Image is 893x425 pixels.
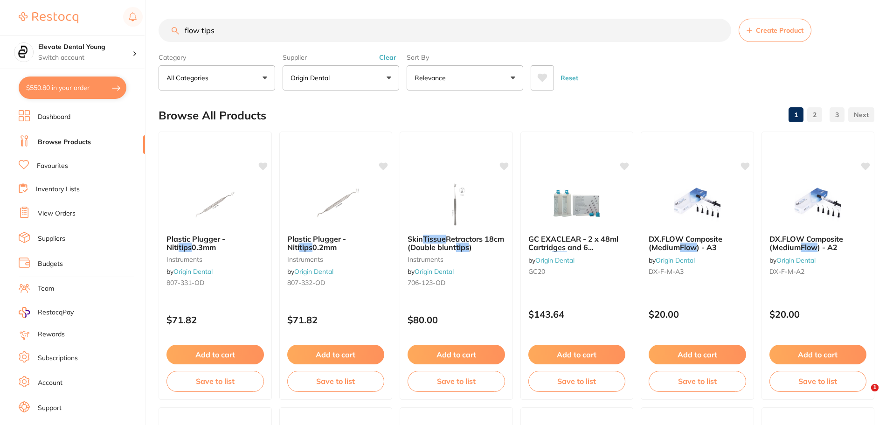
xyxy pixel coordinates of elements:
[38,354,78,363] a: Subscriptions
[680,243,697,252] em: Flow
[38,209,76,218] a: View Orders
[667,181,727,227] img: DX.FLOW Composite (Medium Flow) - A3
[697,243,717,252] span: ) - A3
[426,181,486,227] img: Skin Tissue Retractors 18cm (Double blunt tips)
[769,345,867,364] button: Add to cart
[166,345,264,364] button: Add to cart
[287,234,346,252] span: Plastic Plugger - Niti
[408,267,454,276] span: by
[38,259,63,269] a: Budgets
[159,109,266,122] h2: Browse All Products
[528,345,626,364] button: Add to cart
[408,234,504,252] span: Retractors 18cm (Double blunt
[166,234,225,252] span: Plastic Plugger - Niti
[166,371,264,391] button: Save to list
[852,384,874,406] iframe: Intercom live chat
[294,267,333,276] a: Origin Dental
[407,53,523,62] label: Sort By
[656,256,695,265] a: Origin Dental
[830,105,845,124] a: 3
[19,77,126,99] button: $550.80 in your order
[166,235,264,252] b: Plastic Plugger - Niti tips 0.3mm
[287,345,385,364] button: Add to cart
[192,243,216,252] span: 0.3mm
[528,256,575,265] span: by
[38,378,62,388] a: Account
[408,345,505,364] button: Add to cart
[159,19,731,42] input: Search Products
[38,284,54,293] a: Team
[185,181,245,227] img: Plastic Plugger - Niti tips 0.3mm
[166,256,264,263] small: instruments
[769,256,816,265] span: by
[287,371,385,391] button: Save to list
[376,53,399,62] button: Clear
[305,181,366,227] img: Plastic Plugger - Niti tips 0.2mm
[283,53,399,62] label: Supplier
[789,105,803,124] a: 1
[312,243,337,252] span: 0.2mm
[166,267,213,276] span: by
[415,267,454,276] a: Origin Dental
[179,243,192,252] em: tips
[19,307,30,318] img: RestocqPay
[287,256,385,263] small: instruments
[408,234,423,244] span: Skin
[283,65,399,91] button: Origin Dental
[38,112,70,122] a: Dashboard
[528,235,626,252] b: GC EXACLEAR - 2 x 48ml Cartridges and 6 Mixing Tips
[14,43,33,62] img: Elevate Dental Young
[547,181,607,227] img: GC EXACLEAR - 2 x 48ml Cartridges and 6 Mixing Tips
[528,234,618,261] span: GC EXACLEAR - 2 x 48ml Cartridges and 6 Mixing
[769,309,867,320] p: $20.00
[769,234,843,252] span: DX.FLOW Composite (Medium
[649,235,746,252] b: DX.FLOW Composite (Medium Flow) - A3
[552,251,567,261] em: Tips
[649,267,684,276] span: DX-F-M-A3
[817,243,838,252] span: ) - A2
[19,307,74,318] a: RestocqPay
[649,256,695,265] span: by
[408,235,505,252] b: Skin Tissue Retractors 18cm (Double blunt tips)
[166,279,204,287] span: 807-331-OD
[769,371,867,391] button: Save to list
[469,243,472,252] span: )
[407,65,523,91] button: Relevance
[166,314,264,325] p: $71.82
[456,243,469,252] em: tips
[649,234,722,252] span: DX.FLOW Composite (Medium
[38,138,91,147] a: Browse Products
[528,309,626,320] p: $143.64
[287,314,385,325] p: $71.82
[807,105,822,124] a: 2
[423,234,446,244] em: Tissue
[756,27,803,34] span: Create Product
[37,161,68,171] a: Favourites
[528,371,626,391] button: Save to list
[38,42,132,52] h4: Elevate Dental Young
[871,384,879,391] span: 1
[649,309,746,320] p: $20.00
[408,314,505,325] p: $80.00
[769,267,804,276] span: DX-F-M-A2
[408,256,505,263] small: instruments
[408,371,505,391] button: Save to list
[287,279,325,287] span: 807-332-OD
[19,7,78,28] a: Restocq Logo
[408,279,445,287] span: 706-123-OD
[291,73,333,83] p: Origin Dental
[159,65,275,91] button: All Categories
[38,404,62,413] a: Support
[159,53,275,62] label: Category
[38,234,65,244] a: Suppliers
[649,371,746,391] button: Save to list
[776,256,816,265] a: Origin Dental
[287,267,333,276] span: by
[38,308,74,317] span: RestocqPay
[801,243,817,252] em: Flow
[558,65,581,91] button: Reset
[36,185,80,194] a: Inventory Lists
[38,330,65,339] a: Rewards
[535,256,575,265] a: Origin Dental
[788,181,848,227] img: DX.FLOW Composite (Medium Flow) - A2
